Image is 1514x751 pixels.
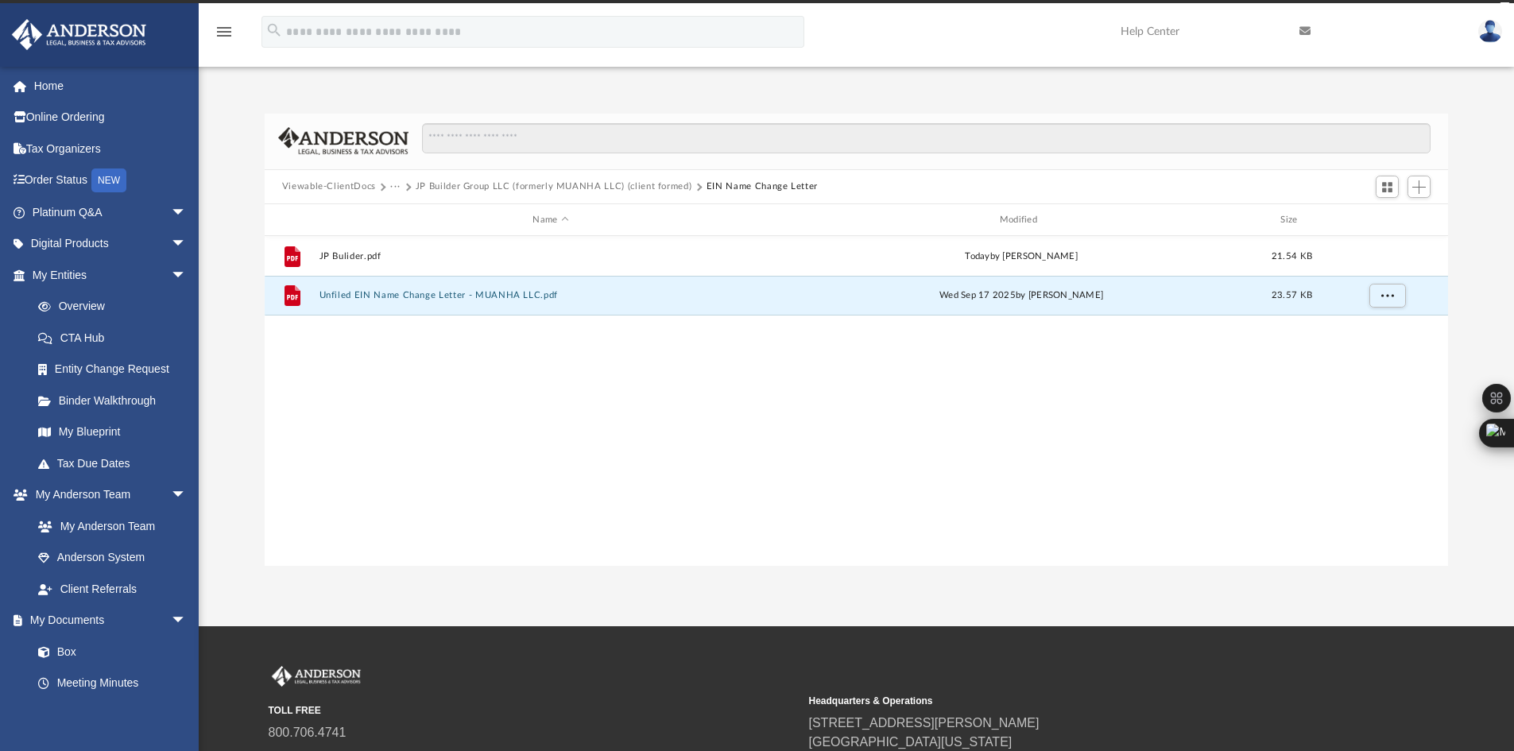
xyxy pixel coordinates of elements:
a: Binder Walkthrough [22,385,211,416]
a: Order StatusNEW [11,165,211,197]
a: CTA Hub [22,322,211,354]
a: My Anderson Team [22,510,195,542]
i: search [265,21,283,39]
a: Platinum Q&Aarrow_drop_down [11,196,211,228]
a: Entity Change Request [22,354,211,385]
span: 21.54 KB [1272,252,1312,261]
span: arrow_drop_down [171,228,203,261]
span: arrow_drop_down [171,479,203,512]
div: Modified [789,213,1253,227]
a: My Blueprint [22,416,203,448]
a: Digital Productsarrow_drop_down [11,228,211,260]
span: today [965,252,989,261]
button: Add [1408,176,1431,198]
a: Home [11,70,211,102]
small: TOLL FREE [269,703,798,718]
span: arrow_drop_down [171,259,203,292]
div: Name [318,213,782,227]
a: Client Referrals [22,573,203,605]
div: NEW [91,168,126,192]
div: id [272,213,312,227]
img: Anderson Advisors Platinum Portal [7,19,151,50]
div: id [1330,213,1442,227]
a: menu [215,30,234,41]
a: Meeting Minutes [22,668,203,699]
button: Viewable-ClientDocs [282,180,376,194]
div: close [1500,2,1510,12]
a: Tax Organizers [11,133,211,165]
button: JP Bulider.pdf [319,251,782,261]
i: menu [215,22,234,41]
div: by [PERSON_NAME] [789,250,1253,264]
button: More options [1369,285,1405,308]
a: [GEOGRAPHIC_DATA][US_STATE] [809,735,1013,749]
a: My Entitiesarrow_drop_down [11,259,211,291]
button: EIN Name Change Letter [707,180,818,194]
button: JP Builder Group LLC (formerly MUANHA LLC) (client formed) [416,180,692,194]
img: Anderson Advisors Platinum Portal [269,666,364,687]
div: Size [1260,213,1323,227]
span: 23.57 KB [1272,292,1312,300]
a: Anderson System [22,542,203,574]
a: Tax Due Dates [22,447,211,479]
small: Headquarters & Operations [809,694,1338,708]
input: Search files and folders [422,123,1431,153]
img: User Pic [1478,20,1502,43]
a: 800.706.4741 [269,726,347,739]
div: grid [265,236,1449,565]
a: My Anderson Teamarrow_drop_down [11,479,203,511]
span: arrow_drop_down [171,196,203,229]
a: Online Ordering [11,102,211,134]
a: Box [22,636,195,668]
a: [STREET_ADDRESS][PERSON_NAME] [809,716,1040,730]
button: Unfiled EIN Name Change Letter - MUANHA LLC.pdf [319,291,782,301]
span: arrow_drop_down [171,605,203,637]
button: ··· [390,180,401,194]
a: Overview [22,291,211,323]
div: Wed Sep 17 2025 by [PERSON_NAME] [789,289,1253,304]
a: My Documentsarrow_drop_down [11,605,203,637]
button: Switch to Grid View [1376,176,1400,198]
